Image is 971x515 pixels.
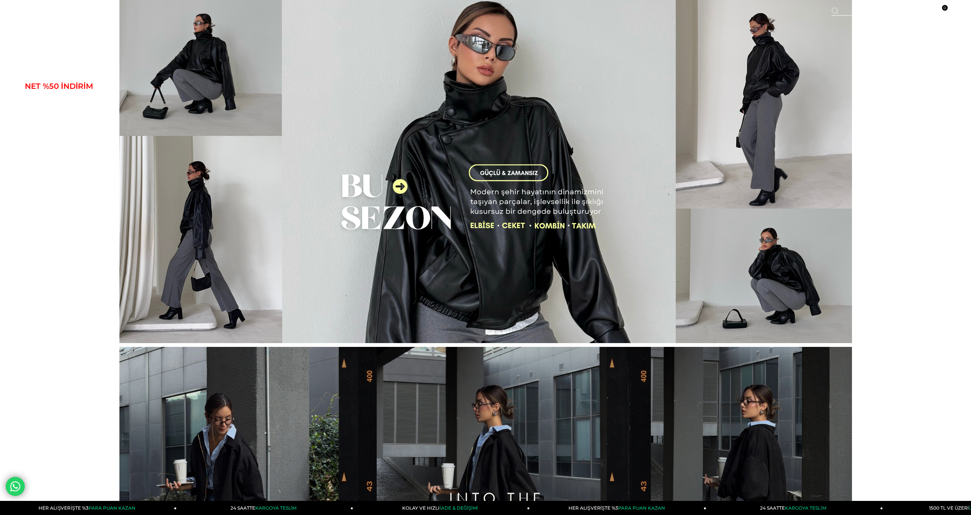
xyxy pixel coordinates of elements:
span: PARA PUAN KAZAN [89,505,135,511]
a: 24 SAATTEKARGOYA TESLİM [177,501,353,515]
span: KARGOYA TESLİM [255,505,296,511]
a: ELBİSE [25,96,130,105]
a: KOMBİN [25,152,130,161]
a: ÇOK SATANLAR [25,166,130,175]
span: KARGOYA TESLİM [785,505,826,511]
a: YENİ GELENLER [25,67,130,77]
a: GİYİM [25,124,130,133]
a: 24 SAATTEKARGOYA TESLİM [706,501,883,515]
img: logo [25,5,71,18]
a: NET %50 İNDİRİM [25,82,130,91]
a: Anasayfa [25,53,130,63]
a: DIŞ GİYİM [25,110,130,119]
span: İADE & DEĞİŞİM! [440,505,478,511]
a: AKSESUAR [25,180,130,189]
a: KOLAY VE HIZLIİADE & DEĞİŞİM! [353,501,530,515]
a: HER ALIŞVERİŞTE %3PARA PUAN KAZAN [530,501,706,515]
span: PARA PUAN KAZAN [618,505,665,511]
a: 0 [938,9,944,14]
span: 0 [942,5,948,11]
a: TAKIM [25,138,130,147]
